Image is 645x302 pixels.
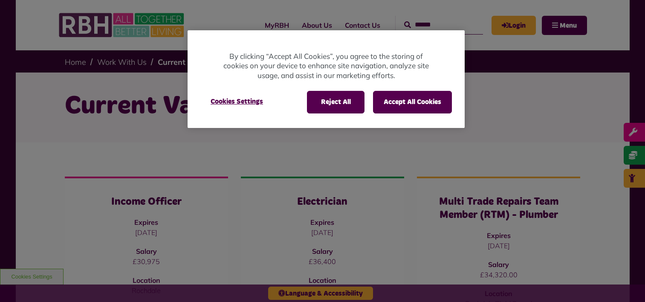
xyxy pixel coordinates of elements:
div: Privacy [188,30,465,128]
button: Reject All [307,91,364,113]
button: Cookies Settings [200,91,273,112]
p: By clicking “Accept All Cookies”, you agree to the storing of cookies on your device to enhance s... [222,52,431,81]
div: Cookie banner [188,30,465,128]
button: Accept All Cookies [373,91,452,113]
